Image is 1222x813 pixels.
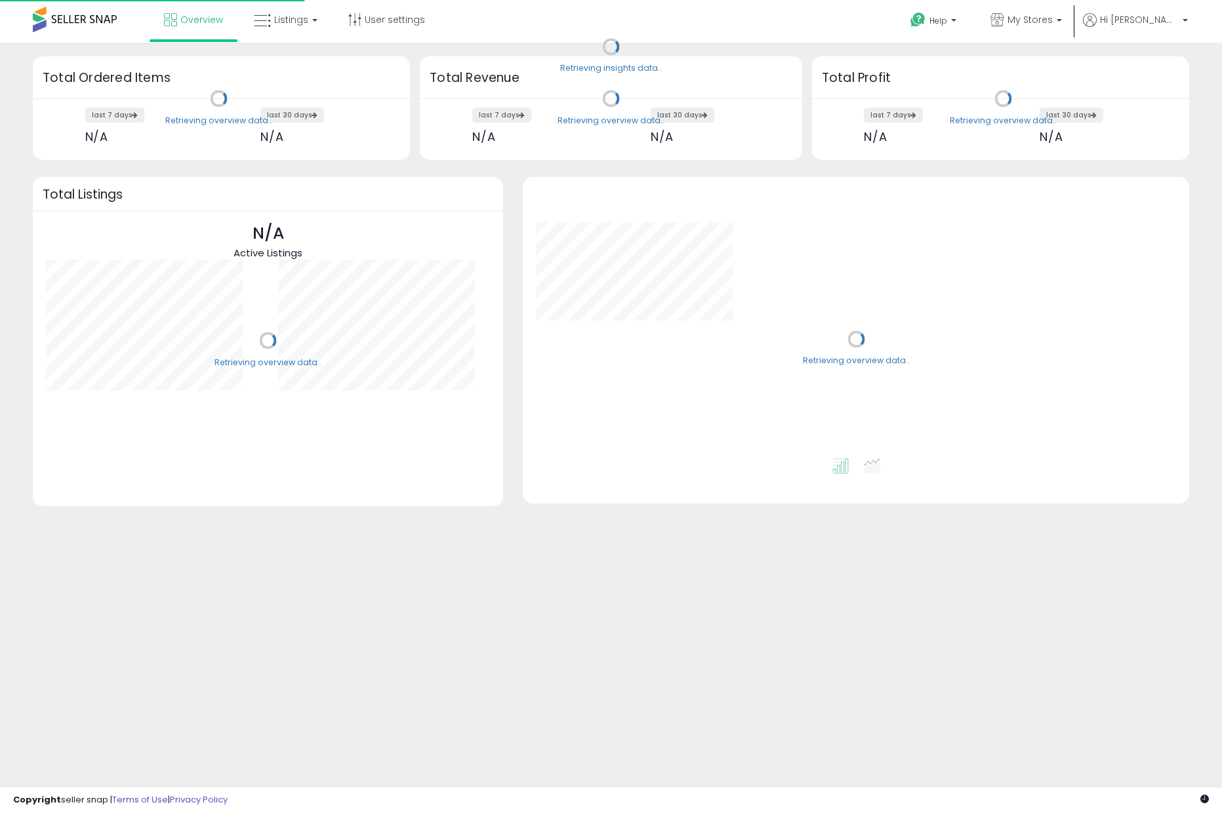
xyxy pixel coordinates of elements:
div: Retrieving overview data.. [803,355,910,367]
a: Hi [PERSON_NAME] [1083,13,1188,43]
div: Retrieving overview data.. [558,115,664,127]
div: Retrieving overview data.. [214,357,321,368]
span: Overview [180,13,223,26]
span: My Stores [1008,13,1053,26]
span: Help [929,15,947,26]
i: Get Help [910,12,926,28]
div: Retrieving overview data.. [165,115,272,127]
a: Help [900,2,969,43]
span: Listings [274,13,308,26]
span: Hi [PERSON_NAME] [1100,13,1179,26]
div: Retrieving overview data.. [950,115,1057,127]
